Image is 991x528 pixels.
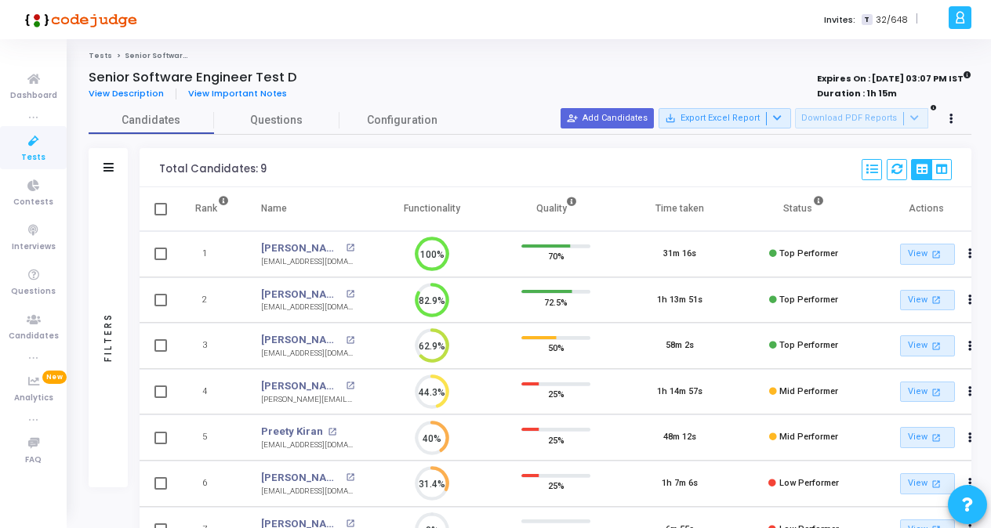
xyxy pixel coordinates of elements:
div: 1h 14m 57s [657,385,702,399]
th: Rank [179,187,245,231]
span: 25% [548,478,564,494]
span: 25% [548,386,564,402]
div: 48m 12s [663,431,696,444]
span: 25% [548,432,564,447]
div: [PERSON_NAME][EMAIL_ADDRESS][DOMAIN_NAME] [261,394,354,406]
a: View [900,335,955,356]
div: 31m 16s [663,248,696,261]
mat-icon: open_in_new [346,519,354,528]
th: Functionality [370,187,494,231]
span: Questions [214,112,339,128]
button: Actions [960,381,982,403]
button: Actions [960,244,982,266]
div: Time taken [655,200,704,217]
span: Mid Performer [779,386,838,396]
mat-icon: open_in_new [346,290,354,298]
td: 5 [179,414,245,461]
div: [EMAIL_ADDRESS][DOMAIN_NAME] [261,348,354,360]
mat-icon: open_in_new [930,293,943,306]
span: | [916,11,918,27]
th: Quality [494,187,618,231]
span: View Description [89,87,164,99]
span: Candidates [89,112,214,128]
th: Status [742,187,866,231]
a: View [900,290,955,311]
mat-icon: open_in_new [346,473,354,482]
td: 2 [179,277,245,324]
span: Top Performer [779,248,838,259]
a: [PERSON_NAME] C [261,378,342,394]
strong: Duration : 1h 15m [817,87,897,99]
mat-icon: open_in_new [930,477,943,490]
a: View [900,244,955,265]
mat-icon: open_in_new [346,336,354,345]
a: Preety Kiran [261,424,323,439]
button: Actions [960,427,982,449]
mat-icon: open_in_new [328,428,336,436]
button: Download PDF Reports [795,108,928,128]
label: Invites: [824,13,855,27]
div: Total Candidates: 9 [159,163,267,175]
a: [PERSON_NAME] [261,287,342,302]
mat-icon: person_add_alt [567,113,578,124]
div: Name [261,200,287,217]
span: Interviews [12,240,56,254]
div: Filters [101,251,115,423]
div: [EMAIL_ADDRESS][DOMAIN_NAME] [261,302,354,313]
td: 6 [179,461,245,507]
span: Top Performer [779,340,838,350]
div: 1h 13m 51s [657,294,702,307]
span: Tests [21,151,45,165]
div: 1h 7m 6s [662,477,698,490]
span: Mid Performer [779,432,838,442]
img: logo [20,4,137,35]
a: View Description [89,89,176,99]
span: Candidates [9,330,59,343]
div: View Options [911,159,952,180]
span: 50% [548,340,564,356]
mat-icon: open_in_new [930,339,943,353]
button: Actions [960,473,982,495]
span: Contests [13,196,53,209]
span: New [42,371,67,384]
h4: Senior Software Engineer Test D [89,70,297,85]
mat-icon: open_in_new [930,248,943,261]
a: [PERSON_NAME] Bali [261,470,342,486]
span: Top Performer [779,295,838,305]
a: [PERSON_NAME] [261,332,342,348]
span: View Important Notes [188,87,287,99]
a: [PERSON_NAME] [261,240,342,256]
span: Configuration [367,112,437,128]
mat-icon: open_in_new [346,382,354,390]
a: Tests [89,51,112,60]
th: Actions [866,187,989,231]
a: View Important Notes [176,89,299,99]
span: Analytics [14,392,53,405]
span: 72.5% [544,294,568,309]
div: 58m 2s [666,339,694,353]
td: 3 [179,323,245,369]
td: 4 [179,369,245,415]
mat-icon: open_in_new [930,385,943,399]
mat-icon: save_alt [665,113,676,124]
a: View [900,382,955,403]
span: 70% [548,248,564,264]
div: [EMAIL_ADDRESS][DOMAIN_NAME] [261,439,354,451]
span: Low Performer [779,478,839,488]
span: Dashboard [10,89,57,103]
div: [EMAIL_ADDRESS][DOMAIN_NAME] [261,256,354,268]
strong: Expires On : [DATE] 03:07 PM IST [817,68,971,85]
td: 1 [179,231,245,277]
button: Add Candidates [561,108,654,128]
span: T [862,14,872,26]
mat-icon: open_in_new [930,431,943,444]
button: Export Excel Report [659,108,791,128]
span: FAQ [25,454,42,467]
nav: breadcrumb [89,51,971,61]
span: 32/648 [876,13,908,27]
span: Questions [11,285,56,298]
mat-icon: open_in_new [346,244,354,252]
button: Actions [960,335,982,357]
